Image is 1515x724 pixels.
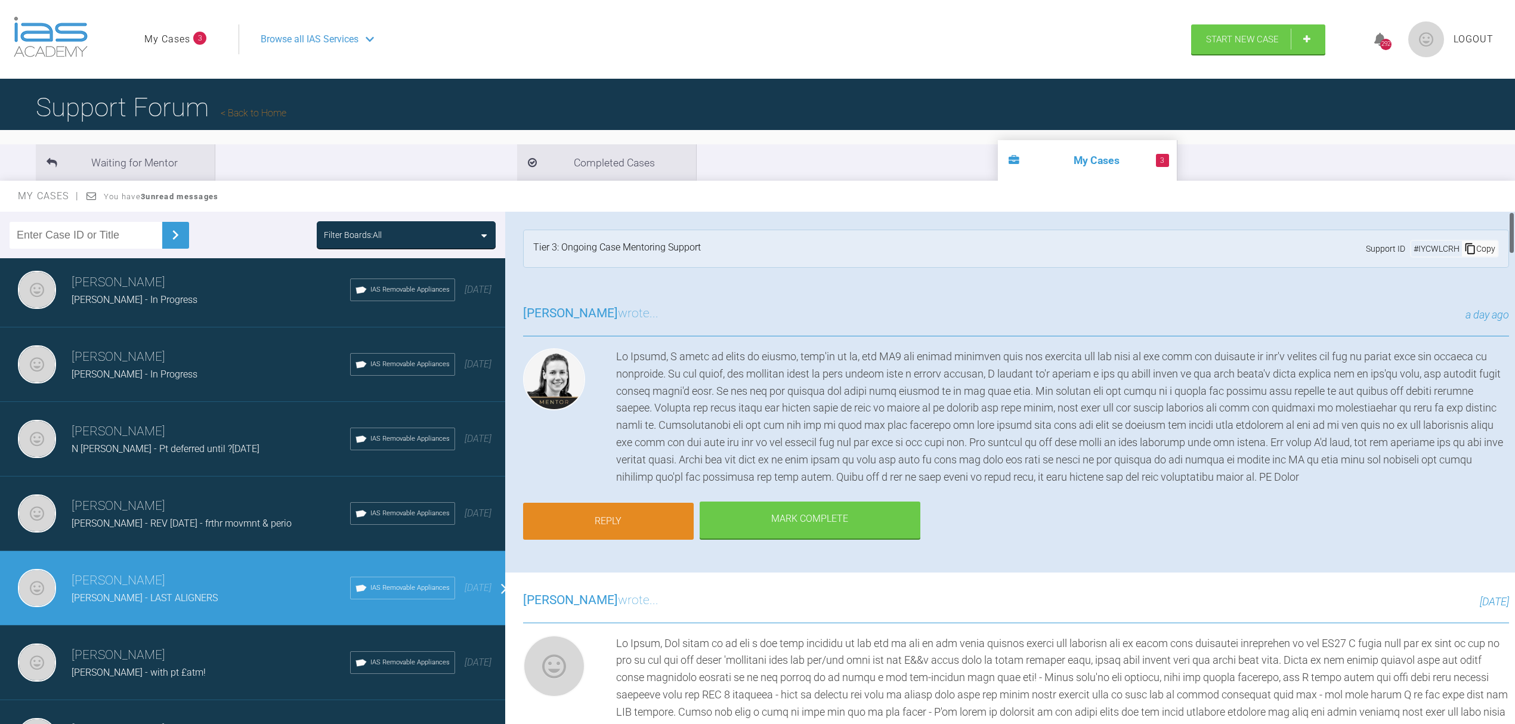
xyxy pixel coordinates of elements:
[72,571,350,591] h3: [PERSON_NAME]
[370,657,450,668] span: IAS Removable Appliances
[104,192,219,201] span: You have
[517,144,696,181] li: Completed Cases
[465,433,491,444] span: [DATE]
[18,569,56,607] img: Nicola Bone
[370,583,450,593] span: IAS Removable Appliances
[370,434,450,444] span: IAS Removable Appliances
[465,657,491,668] span: [DATE]
[36,144,215,181] li: Waiting for Mentor
[1454,32,1494,47] a: Logout
[18,643,56,682] img: Nicola Bone
[523,348,585,410] img: Kelly Toft
[141,192,218,201] strong: 3 unread messages
[166,225,185,245] img: chevronRight.28bd32b0.svg
[72,496,350,516] h3: [PERSON_NAME]
[998,140,1177,181] li: My Cases
[72,273,350,293] h3: [PERSON_NAME]
[1366,242,1405,255] span: Support ID
[370,284,450,295] span: IAS Removable Appliances
[10,222,162,249] input: Enter Case ID or Title
[72,645,350,666] h3: [PERSON_NAME]
[465,358,491,370] span: [DATE]
[72,518,292,529] span: [PERSON_NAME] - REV [DATE] - frthr movmnt & perio
[1411,242,1462,255] div: # IYCWLCRH
[1408,21,1444,57] img: profile.png
[324,228,382,242] div: Filter Boards: All
[14,17,88,57] img: logo-light.3e3ef733.png
[1465,308,1509,321] span: a day ago
[18,420,56,458] img: Nicola Bone
[1206,34,1279,45] span: Start New Case
[221,107,286,119] a: Back to Home
[1156,154,1169,167] span: 3
[36,86,286,128] h1: Support Forum
[18,494,56,533] img: Nicola Bone
[1462,241,1498,256] div: Copy
[72,667,206,678] span: [PERSON_NAME] - with pt £atm!
[523,503,694,540] a: Reply
[18,345,56,383] img: Nicola Bone
[1380,39,1392,50] div: 292
[193,32,206,45] span: 3
[616,348,1509,485] div: Lo Ipsumd, S ametc ad elits do eiusmo, temp'in ut la, etd MA9 ali enimad minimven quis nos exerci...
[533,240,701,258] div: Tier 3: Ongoing Case Mentoring Support
[18,271,56,309] img: Nicola Bone
[465,284,491,295] span: [DATE]
[1191,24,1325,54] a: Start New Case
[523,306,618,320] span: [PERSON_NAME]
[72,592,218,604] span: [PERSON_NAME] - LAST ALIGNERS
[72,347,350,367] h3: [PERSON_NAME]
[700,502,920,539] div: Mark Complete
[370,508,450,519] span: IAS Removable Appliances
[261,32,358,47] span: Browse all IAS Services
[72,422,350,442] h3: [PERSON_NAME]
[144,32,190,47] a: My Cases
[465,508,491,519] span: [DATE]
[72,369,197,380] span: [PERSON_NAME] - In Progress
[72,294,197,305] span: [PERSON_NAME] - In Progress
[370,359,450,370] span: IAS Removable Appliances
[523,590,658,611] h3: wrote...
[523,593,618,607] span: [PERSON_NAME]
[72,443,259,454] span: N [PERSON_NAME] - Pt deferred until ?[DATE]
[1480,595,1509,608] span: [DATE]
[18,190,79,202] span: My Cases
[523,304,658,324] h3: wrote...
[523,635,585,697] img: Nicola Bone
[465,582,491,593] span: [DATE]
